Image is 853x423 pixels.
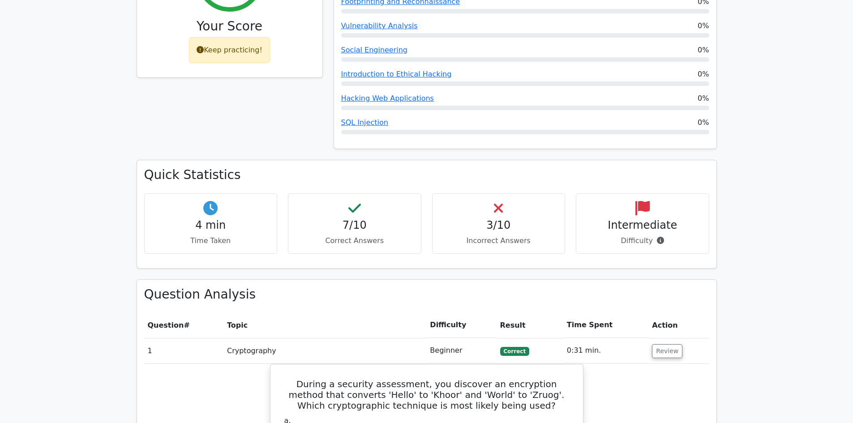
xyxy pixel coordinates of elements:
[426,338,496,363] td: Beginner
[652,344,682,358] button: Review
[341,70,452,78] a: Introduction to Ethical Hacking
[144,312,223,338] th: #
[281,379,572,411] h5: During a security assessment, you discover an encryption method that converts 'Hello' to 'Khoor' ...
[144,19,315,34] h3: Your Score
[698,93,709,104] span: 0%
[500,347,529,356] span: Correct
[341,46,408,54] a: Social Engineering
[144,287,709,302] h3: Question Analysis
[296,219,414,232] h4: 7/10
[698,69,709,80] span: 0%
[152,235,270,246] p: Time Taken
[563,338,648,363] td: 0:31 min.
[497,312,563,338] th: Result
[698,45,709,56] span: 0%
[698,21,709,31] span: 0%
[440,219,558,232] h4: 3/10
[648,312,709,338] th: Action
[440,235,558,246] p: Incorrect Answers
[189,37,270,63] div: Keep practicing!
[341,118,388,127] a: SQL Injection
[152,219,270,232] h4: 4 min
[144,338,223,363] td: 1
[296,235,414,246] p: Correct Answers
[223,338,426,363] td: Cryptography
[341,21,418,30] a: Vulnerability Analysis
[698,117,709,128] span: 0%
[426,312,496,338] th: Difficulty
[583,219,702,232] h4: Intermediate
[144,167,709,183] h3: Quick Statistics
[223,312,426,338] th: Topic
[341,94,434,103] a: Hacking Web Applications
[563,312,648,338] th: Time Spent
[583,235,702,246] p: Difficulty
[148,321,184,329] span: Question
